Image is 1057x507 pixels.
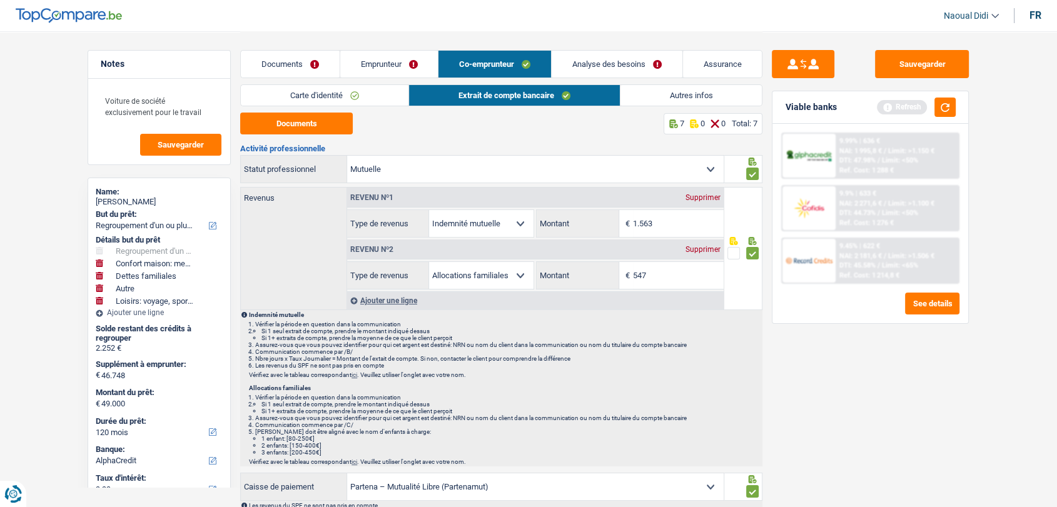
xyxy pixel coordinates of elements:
[96,399,100,409] span: €
[96,416,220,426] label: Durée du prêt:
[255,348,761,355] li: Communication commence par /B/
[96,308,223,317] div: Ajouter une ligne
[839,209,876,217] span: DTI: 44.73%
[839,261,876,269] span: DTI: 45.58%
[261,334,761,341] li: Si 1+ extraits de compte, prendre la moyenne de ce que le client perçoit
[96,388,220,398] label: Montant du prêt:
[240,113,353,134] button: Documents
[884,147,886,155] span: /
[839,156,876,164] span: DTI: 47.98%
[934,6,999,26] a: Naoual Didi
[882,261,918,269] span: Limit: <65%
[261,435,761,442] li: 1 enfant: [80-250€]
[438,51,551,78] a: Co-emprunteur
[241,473,347,500] label: Caisse de paiement
[700,119,704,128] p: 0
[347,210,429,237] label: Type de revenus
[786,149,832,163] img: AlphaCredit
[839,219,894,227] div: Ref. Cost: 1 276 €
[96,343,223,353] div: 2.252 €
[249,458,761,465] p: Vérifiez avec le tableau correspondant . Veuillez utiliser l'onglet avec votre nom.
[683,51,762,78] a: Assurance
[884,252,886,260] span: /
[905,293,959,314] button: See details
[839,252,882,260] span: NAI: 2 181,6 €
[682,246,724,253] div: Supprimer
[877,100,927,114] div: Refresh
[255,341,761,348] li: Assurez-vous que vous pouvez identifier pour qui cet argent est destiné: NRN ou nom du client dan...
[877,261,880,269] span: /
[255,421,761,428] li: Communication commence par /C/
[347,194,397,201] div: Revenu nº1
[255,414,761,421] li: Assurez-vous que vous pouvez identifier pour qui cet argent est destiné: NRN ou nom du client dan...
[619,262,633,289] span: €
[101,59,218,69] h5: Notes
[96,197,223,207] div: [PERSON_NAME]
[140,134,221,156] button: Sauvegarder
[1029,9,1041,21] div: fr
[679,119,684,128] p: 7
[96,444,220,454] label: Banque:
[255,321,761,328] li: Vérifier la période en question dans la communication
[882,209,918,217] span: Limit: <50%
[785,102,836,113] div: Viable banks
[786,196,832,219] img: Cofidis
[552,51,682,78] a: Analyse des besoins
[839,147,882,155] span: NAI: 1 995,8 €
[786,249,832,272] img: Record Credits
[839,242,880,250] div: 9.45% | 622 €
[249,384,761,391] p: Allocations familiales
[261,408,761,414] li: Si 1+ extraits de compte, prendre la moyenne de ce que le client perçoit
[261,401,761,408] li: Si 1 seul extrait de compte, prendre le montant indiqué dessus
[721,119,725,128] p: 0
[16,8,122,23] img: TopCompare Logo
[241,156,347,183] label: Statut professionnel
[347,262,429,289] label: Type de revenus
[882,156,918,164] span: Limit: <50%
[261,442,761,449] li: 2 enfants: [150-400€]
[158,141,204,149] span: Sauvegarder
[888,147,934,155] span: Limit: >1.150 €
[241,85,408,106] a: Carte d'identité
[682,194,724,201] div: Supprimer
[261,328,761,334] li: Si 1 seul extrait de compte, prendre le montant indiqué dessus
[347,291,724,309] div: Ajouter une ligne
[96,473,220,483] label: Taux d'intérêt:
[620,85,762,106] a: Autres infos
[944,11,988,21] span: Naoual Didi
[255,355,761,362] li: Nbre jours x Taux Journalier = Montant de l'extait de compte. Si non, contacter le client pour co...
[96,324,223,343] div: Solde restant des crédits à regrouper
[96,370,100,380] span: €
[731,119,757,128] div: Total: 7
[888,252,934,260] span: Limit: >1.506 €
[877,209,880,217] span: /
[877,156,880,164] span: /
[241,188,346,202] label: Revenus
[347,246,397,253] div: Revenu nº2
[409,85,620,106] a: Extrait de compte bancaire
[241,51,340,78] a: Documents
[96,359,220,369] label: Supplément à emprunter:
[839,199,882,208] span: NAI: 2 271,6 €
[96,235,223,245] div: Détails but du prêt
[351,371,357,378] a: ici
[255,362,761,369] li: Les revenus du SPF ne sont pas pris en compte
[255,394,761,401] li: Vérifier la période en question dans la communication
[537,210,619,237] label: Montant
[875,50,969,78] button: Sauvegarder
[96,209,220,219] label: But du prêt:
[255,428,761,456] li: [PERSON_NAME] doit être aligné avec le nom d'enfants à charge:
[839,271,899,279] div: Ref. Cost: 1 214,8 €
[249,311,761,318] p: Indemnité mutuelle
[839,137,880,145] div: 9.99% | 636 €
[249,371,761,378] p: Vérifiez avec le tableau correspondant . Veuillez utiliser l'onglet avec votre nom.
[261,449,761,456] li: 3 enfants: [200-450€]
[240,144,762,153] h3: Activité professionnelle
[839,166,894,174] div: Ref. Cost: 1 288 €
[537,262,619,289] label: Montant
[884,199,886,208] span: /
[340,51,438,78] a: Emprunteur
[96,187,223,197] div: Name:
[619,210,633,237] span: €
[839,189,876,198] div: 9.9% | 633 €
